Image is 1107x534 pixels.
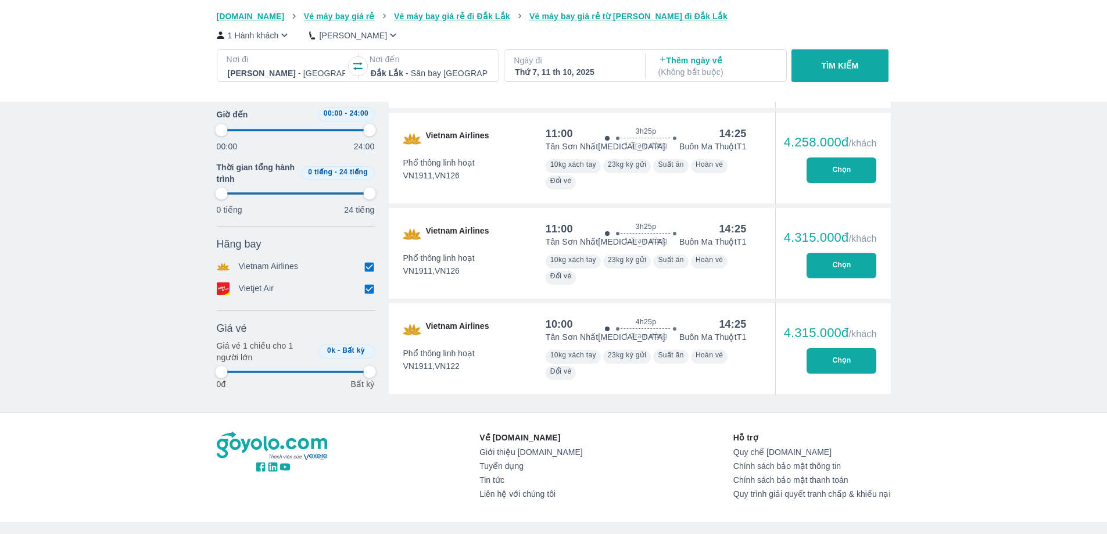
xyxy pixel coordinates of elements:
span: - [345,109,347,117]
span: - [335,168,337,176]
span: Đổi vé [550,272,572,280]
span: - [338,346,340,354]
button: [PERSON_NAME] [309,29,399,41]
span: 0k [327,346,335,354]
p: Tân Sơn Nhất [MEDICAL_DATA] [546,331,665,343]
p: 1 Hành khách [228,30,279,41]
div: 11:00 [546,127,573,141]
img: logo [217,432,329,461]
span: 10kg xách tay [550,256,596,264]
span: 4h25p [636,317,656,327]
p: ( Không bắt buộc ) [658,66,776,78]
span: Vietnam Airlines [426,225,489,243]
span: 24:00 [349,109,368,117]
span: Suất ăn [658,160,684,169]
div: 4.315.000đ [784,326,877,340]
span: VN1911,VN126 [403,170,475,181]
div: 14:25 [719,317,746,331]
p: Hỗ trợ [733,432,891,443]
p: Thêm ngày về [658,55,776,78]
span: Vietnam Airlines [426,320,489,339]
p: Bất kỳ [350,378,374,390]
div: Thứ 7, 11 th 10, 2025 [515,66,632,78]
span: Thời gian tổng hành trình [217,162,297,185]
p: Nơi đi [227,53,346,65]
span: 00:00 [324,109,343,117]
a: Tin tức [479,475,582,485]
span: VN1911,VN126 [403,265,475,277]
a: Chính sách bảo mật thanh toán [733,475,891,485]
div: 10:00 [546,317,573,331]
a: Chính sách bảo mật thông tin [733,461,891,471]
button: Chọn [807,348,876,374]
p: Tân Sơn Nhất [MEDICAL_DATA] [546,141,665,152]
p: Buôn Ma Thuột T1 [679,236,746,248]
div: 14:25 [719,127,746,141]
p: 24:00 [354,141,375,152]
img: VN [403,130,421,148]
p: 24 tiếng [344,204,374,216]
span: [DOMAIN_NAME] [217,12,285,21]
span: Vietnam Airlines [426,130,489,148]
a: Quy trình giải quyết tranh chấp & khiếu nại [733,489,891,499]
span: /khách [848,138,876,148]
span: VN1911,VN122 [403,360,475,372]
p: Vietnam Airlines [239,260,299,273]
p: Về [DOMAIN_NAME] [479,432,582,443]
span: Vé máy bay giá rẻ đi Đắk Lắk [394,12,510,21]
a: Quy chế [DOMAIN_NAME] [733,447,891,457]
p: 0 tiếng [217,204,242,216]
span: Phổ thông linh hoạt [403,252,475,264]
p: Tân Sơn Nhất [MEDICAL_DATA] [546,236,665,248]
p: Giá vé 1 chiều cho 1 người lớn [217,340,313,363]
span: Hoàn vé [696,351,723,359]
span: Phổ thông linh hoạt [403,347,475,359]
a: Tuyển dụng [479,461,582,471]
span: Bất kỳ [342,346,365,354]
span: Phổ thông linh hoạt [403,157,475,169]
span: Hoàn vé [696,160,723,169]
div: 14:25 [719,222,746,236]
span: /khách [848,234,876,243]
button: Chọn [807,157,876,183]
nav: breadcrumb [217,10,891,22]
button: 1 Hành khách [217,29,291,41]
span: Đổi vé [550,177,572,185]
span: Suất ăn [658,256,684,264]
span: 24 tiếng [339,168,368,176]
span: 0 tiếng [308,168,332,176]
button: TÌM KIẾM [791,49,889,82]
a: Liên hệ với chúng tôi [479,489,582,499]
span: Đổi vé [550,367,572,375]
p: 0đ [217,378,226,390]
a: Giới thiệu [DOMAIN_NAME] [479,447,582,457]
p: Buôn Ma Thuột T1 [679,331,746,343]
img: VN [403,320,421,339]
img: VN [403,225,421,243]
span: 3h25p [636,222,656,231]
div: 4.258.000đ [784,135,877,149]
p: 00:00 [217,141,238,152]
span: 10kg xách tay [550,160,596,169]
span: 3h25p [636,127,656,136]
p: [PERSON_NAME] [319,30,387,41]
span: 23kg ký gửi [608,256,646,264]
span: /khách [848,329,876,339]
p: Vietjet Air [239,282,274,295]
div: 11:00 [546,222,573,236]
p: Ngày đi [514,55,633,66]
button: Chọn [807,253,876,278]
span: Vé máy bay giá rẻ từ [PERSON_NAME] đi Đắk Lắk [529,12,728,21]
span: Vé máy bay giá rẻ [304,12,375,21]
div: 4.315.000đ [784,231,877,245]
span: 10kg xách tay [550,351,596,359]
span: 23kg ký gửi [608,160,646,169]
span: Suất ăn [658,351,684,359]
span: Giờ đến [217,109,248,120]
p: Nơi đến [370,53,489,65]
span: Hoàn vé [696,256,723,264]
span: Giá vé [217,321,247,335]
p: Buôn Ma Thuột T1 [679,141,746,152]
span: 23kg ký gửi [608,351,646,359]
p: TÌM KIẾM [822,60,859,71]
